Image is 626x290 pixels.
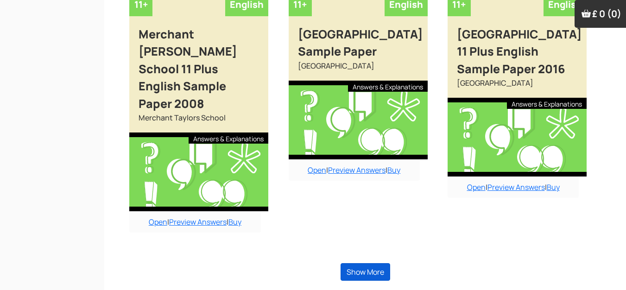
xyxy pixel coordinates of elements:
[149,217,167,227] a: Open
[467,182,486,192] a: Open
[289,159,420,181] div: | |
[289,16,428,60] div: [GEOGRAPHIC_DATA] Sample Paper
[169,217,227,227] a: Preview Answers
[592,7,621,20] span: £ 0 (0)
[387,165,400,175] a: Buy
[547,182,560,192] a: Buy
[129,16,268,113] div: Merchant [PERSON_NAME] School 11 Plus English Sample Paper 2008
[289,60,428,81] div: [GEOGRAPHIC_DATA]
[487,182,545,192] a: Preview Answers
[448,77,587,98] div: [GEOGRAPHIC_DATA]
[228,217,241,227] a: Buy
[341,263,390,281] button: Show More
[308,165,326,175] a: Open
[582,9,591,18] img: Your items in the shopping basket
[448,16,587,78] div: [GEOGRAPHIC_DATA] 11 Plus English Sample Paper 2016
[129,112,268,132] div: Merchant Taylors School
[507,98,587,109] div: Answers & Explanations
[189,132,268,144] div: Answers & Explanations
[328,165,386,175] a: Preview Answers
[348,81,428,92] div: Answers & Explanations
[448,177,579,198] div: | |
[129,211,260,233] div: | |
